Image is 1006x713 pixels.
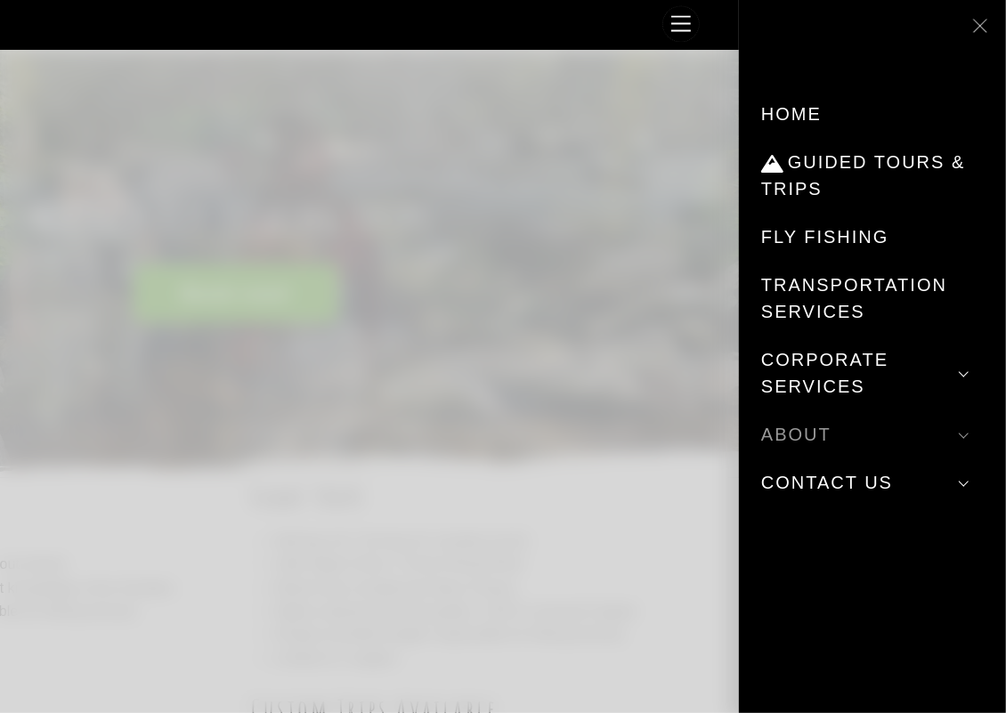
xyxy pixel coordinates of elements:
[761,458,984,506] a: Contact Us
[761,336,984,410] a: Corporate Services
[761,410,984,458] a: About
[963,9,997,43] a: Close menu
[761,213,984,261] a: Fly Fishing
[761,138,984,213] a: Guided Tours & Trips
[761,90,984,138] a: Home
[761,261,984,336] a: Transportation Services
